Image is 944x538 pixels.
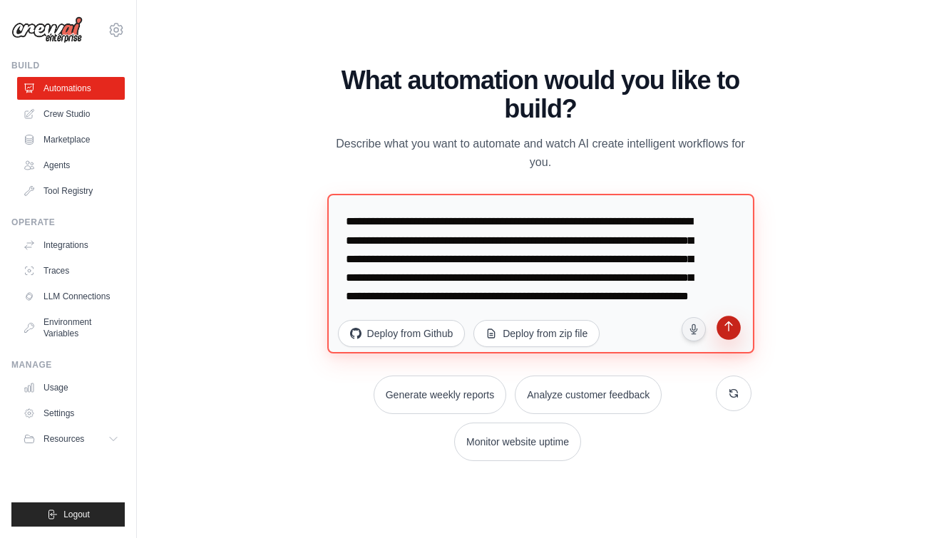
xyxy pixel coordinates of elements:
[515,376,662,414] button: Analyze customer feedback
[17,376,125,399] a: Usage
[17,428,125,450] button: Resources
[11,60,125,71] div: Build
[11,359,125,371] div: Manage
[17,103,125,125] a: Crew Studio
[873,470,944,538] iframe: Chat Widget
[17,180,125,202] a: Tool Registry
[17,402,125,425] a: Settings
[11,217,125,228] div: Operate
[329,66,752,123] h1: What automation would you like to build?
[17,128,125,151] a: Marketplace
[374,376,507,414] button: Generate weekly reports
[17,285,125,308] a: LLM Connections
[454,423,581,461] button: Monitor website uptime
[17,154,125,177] a: Agents
[338,320,466,347] button: Deploy from Github
[473,320,600,347] button: Deploy from zip file
[17,259,125,282] a: Traces
[11,16,83,43] img: Logo
[17,311,125,345] a: Environment Variables
[11,502,125,527] button: Logout
[63,509,90,520] span: Logout
[43,433,84,445] span: Resources
[17,234,125,257] a: Integrations
[17,77,125,100] a: Automations
[329,135,752,172] p: Describe what you want to automate and watch AI create intelligent workflows for you.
